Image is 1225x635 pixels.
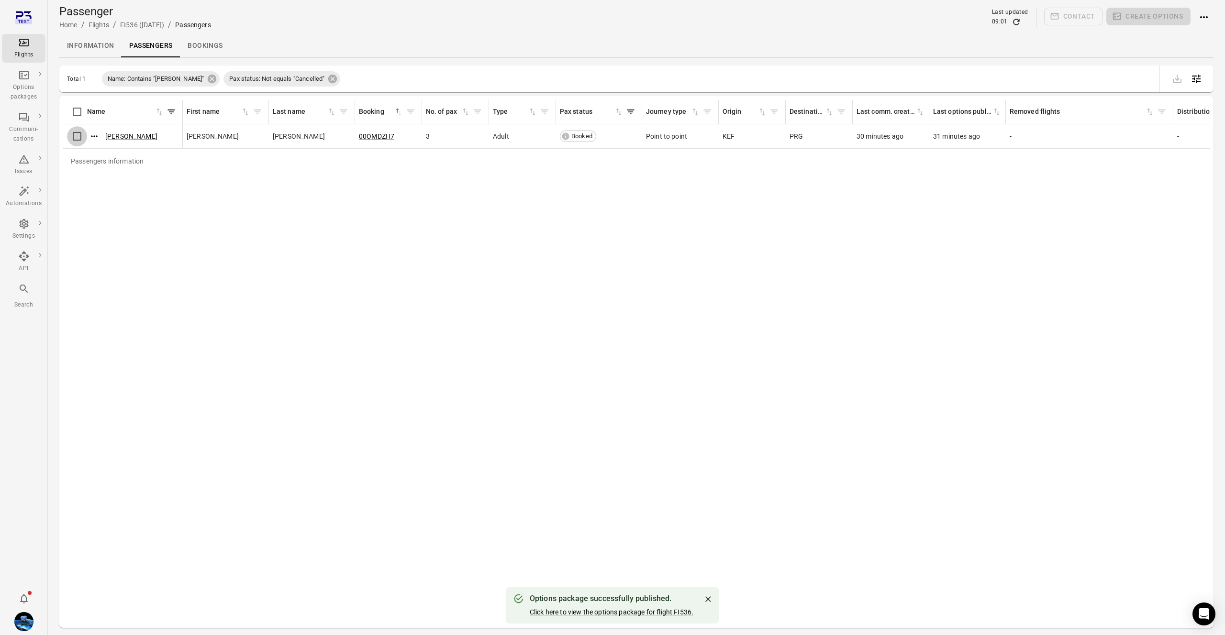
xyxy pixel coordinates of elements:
[700,105,714,119] span: Filter by journey type
[63,149,151,174] div: Passengers information
[646,131,687,141] span: Point to point
[723,131,735,141] span: KEF
[992,17,1008,27] div: 09:01
[2,34,45,63] a: Flights
[723,107,767,117] div: Sort by origin in ascending order
[223,71,340,87] div: Pax status: Not equals "Cancelled"
[537,105,552,119] button: Filter by type
[273,107,336,117] div: Sort by last name in ascending order
[223,74,330,84] span: Pax status: Not equals "Cancelled"
[122,34,180,57] a: Passengers
[560,107,614,117] div: Pax status
[646,107,700,117] div: Sort by journey type in ascending order
[14,612,33,631] img: shutterstock-1708408498.jpg
[701,592,715,606] button: Close
[646,107,690,117] div: Journey type
[1194,8,1214,27] button: Actions
[6,83,42,102] div: Options packages
[273,131,325,141] span: [PERSON_NAME]
[1010,107,1155,117] div: Sort by previously removed flights in ascending order
[992,8,1028,17] div: Last updated
[2,109,45,147] a: Communi-cations
[59,4,211,19] h1: Passenger
[187,107,250,117] div: Sort by first name in ascending order
[470,105,485,119] button: Filter by no. of pax
[493,107,537,117] div: Sort by type in ascending order
[857,131,903,141] span: 30 minutes ago
[1044,8,1103,27] span: Please make a selection to create communications
[1187,69,1206,88] button: Open table configuration
[273,107,327,117] div: Last name
[359,132,394,140] a: 00OMDZH7
[530,593,693,604] div: Options package successfully published.
[87,107,164,117] span: Name
[175,20,211,30] div: Passengers
[2,280,45,312] button: Search
[767,105,781,119] button: Filter by origin
[87,129,101,143] button: Actions
[359,107,403,117] div: Sort by booking in descending order
[180,34,230,57] a: Bookings
[113,19,116,31] li: /
[1106,8,1191,27] span: Please make a selection to create an option package
[493,107,537,117] span: Type
[359,107,394,117] div: Booking
[1012,17,1021,27] button: Refresh data
[646,107,700,117] span: Journey type
[6,199,42,208] div: Automations
[87,107,164,117] div: Sort by name in ascending order
[834,105,848,119] button: Filter by destination
[403,105,418,119] button: Filter by booking
[250,105,265,119] button: Filter by first name
[2,248,45,276] a: API
[560,107,624,117] span: Pax status
[723,107,757,117] div: Origin
[89,21,109,29] a: Flights
[857,107,915,117] div: Last comm. created
[168,19,171,31] li: /
[857,107,925,117] div: Sort by last communication created in ascending order
[59,34,1214,57] div: Local navigation
[493,107,528,117] div: Type
[6,50,42,60] div: Flights
[790,107,834,117] div: Sort by destination in ascending order
[2,151,45,179] a: Issues
[493,131,509,141] span: Adult
[1168,74,1187,83] span: Please make a selection to export
[59,21,78,29] a: Home
[857,107,925,117] span: Last comm. created
[426,107,461,117] div: No. of pax
[426,107,470,117] span: No. of pax
[624,105,638,119] button: Filter by pax status
[105,132,157,140] a: [PERSON_NAME]
[14,589,33,608] button: Notifications
[11,608,37,635] button: Daníel Benediktsson
[2,66,45,105] a: Options packages
[81,19,85,31] li: /
[933,131,980,141] span: 31 minutes ago
[1192,602,1215,625] div: Open Intercom Messenger
[790,107,824,117] div: Destination
[164,105,178,119] span: Filter by name
[1155,105,1169,119] button: Filter by previously removed flights
[336,105,351,119] button: Filter by last name
[273,107,336,117] span: Last name
[1010,107,1145,117] div: Removed flights
[6,264,42,274] div: API
[87,107,155,117] div: Name
[530,608,693,616] a: Click here to view the options package for flight FI536.
[67,76,86,82] div: Total 1
[933,107,1002,117] div: Sort by last options package published in ascending order
[560,107,624,117] div: Sort by pax status in ascending order
[1010,131,1169,141] div: -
